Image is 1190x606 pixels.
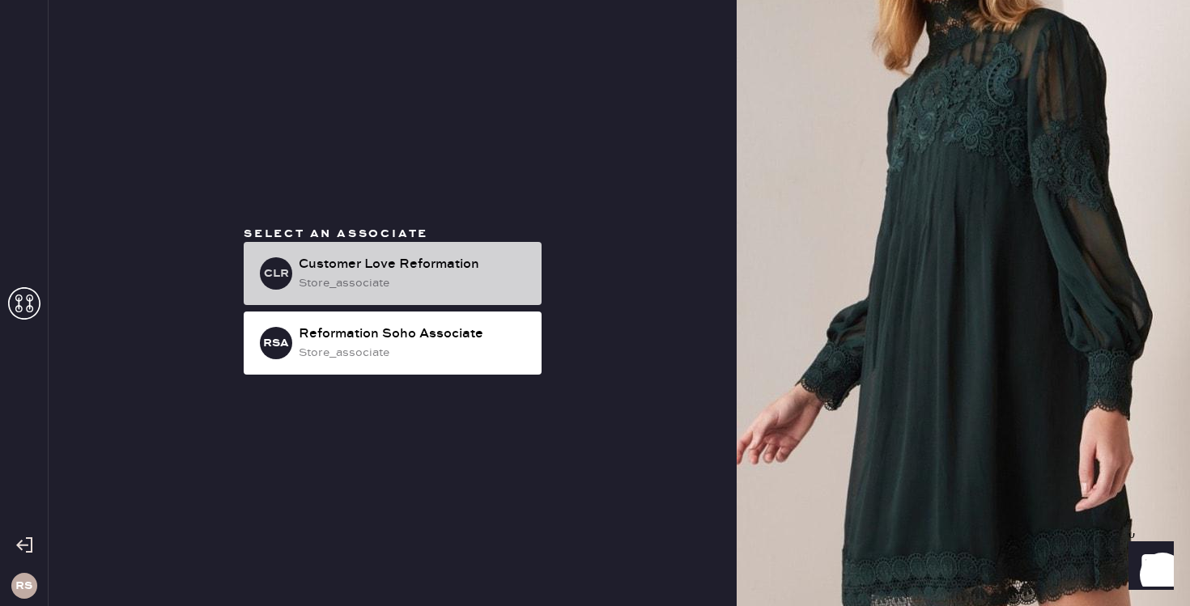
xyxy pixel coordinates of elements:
[299,255,529,274] div: Customer Love Reformation
[1113,533,1183,603] iframe: Front Chat
[15,580,32,591] h3: RS
[299,274,529,292] div: store_associate
[264,268,289,279] h3: CLR
[299,324,529,344] div: Reformation Soho Associate
[244,227,428,241] span: Select an associate
[263,337,289,349] h3: RSA
[299,344,529,362] div: store_associate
